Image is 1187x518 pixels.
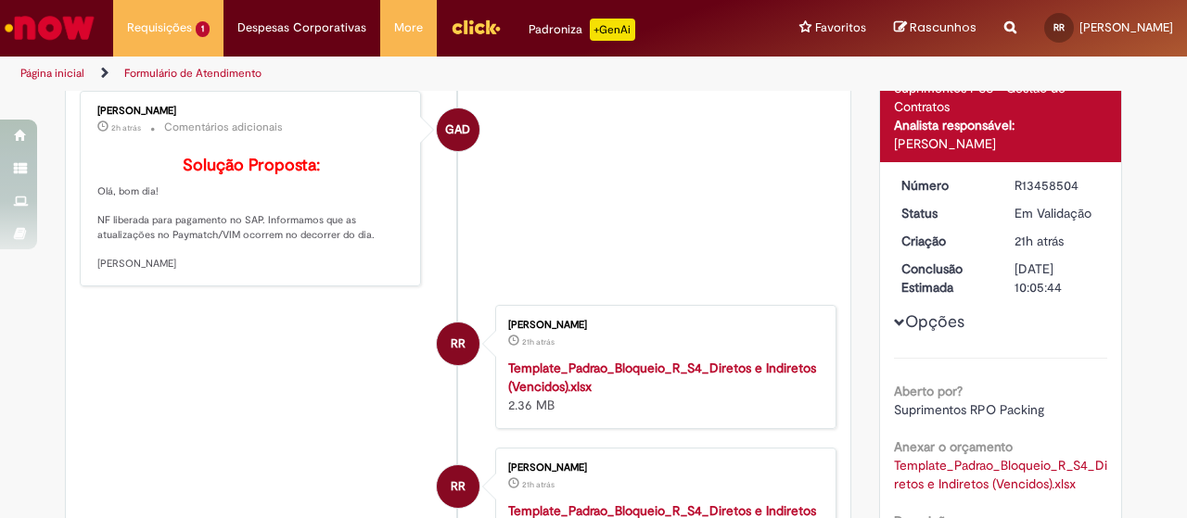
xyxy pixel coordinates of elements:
[97,106,406,117] div: [PERSON_NAME]
[522,479,555,490] time: 28/08/2025 15:04:29
[164,120,283,135] small: Comentários adicionais
[508,359,817,414] div: 2.36 MB
[894,438,1013,455] b: Anexar o orçamento
[508,462,817,474] div: [PERSON_NAME]
[127,19,192,37] span: Requisições
[529,19,635,41] div: Padroniza
[508,320,817,331] div: [PERSON_NAME]
[910,19,976,36] span: Rascunhos
[451,464,466,509] span: RR
[522,336,555,347] time: 28/08/2025 15:05:04
[887,176,1002,195] dt: Número
[124,66,262,81] a: Formulário de Atendimento
[183,155,320,176] b: Solução Proposta:
[1015,233,1064,249] span: 21h atrás
[887,259,1002,297] dt: Conclusão Estimada
[437,465,479,508] div: Ramiro Ballesteros Ruiz
[1015,233,1064,249] time: 28/08/2025 15:05:39
[437,322,479,365] div: Ramiro Ballesteros Ruiz
[97,157,406,272] p: Olá, bom dia! NF liberada para pagamento no SAP. Informamos que as atualizações no Paymatch/VIM o...
[111,122,141,133] time: 29/08/2025 09:17:23
[887,232,1002,250] dt: Criação
[1015,204,1101,222] div: Em Validação
[2,9,97,46] img: ServiceNow
[196,21,210,37] span: 1
[1015,232,1101,250] div: 28/08/2025 15:05:39
[451,13,501,41] img: click_logo_yellow_360x200.png
[451,322,466,366] span: RR
[437,108,479,151] div: Gabriela Alves De Souza
[1053,21,1065,33] span: RR
[887,204,1002,222] dt: Status
[815,19,866,37] span: Favoritos
[14,57,777,91] ul: Trilhas de página
[1015,259,1101,297] div: [DATE] 10:05:44
[508,360,816,395] a: Template_Padrao_Bloqueio_R_S4_Diretos e Indiretos (Vencidos).xlsx
[590,19,635,41] p: +GenAi
[894,134,1108,153] div: [PERSON_NAME]
[894,401,1044,418] span: Suprimentos RPO Packing
[894,19,976,37] a: Rascunhos
[522,336,555,347] span: 21h atrás
[394,19,423,37] span: More
[894,383,963,399] b: Aberto por?
[522,479,555,490] span: 21h atrás
[894,116,1108,134] div: Analista responsável:
[1015,176,1101,195] div: R13458504
[894,457,1107,492] a: Download de Template_Padrao_Bloqueio_R_S4_Diretos e Indiretos (Vencidos).xlsx
[894,79,1108,116] div: Suprimentos PSS - Gestão de Contratos
[237,19,366,37] span: Despesas Corporativas
[1079,19,1173,35] span: [PERSON_NAME]
[445,107,470,152] span: GAD
[111,122,141,133] span: 2h atrás
[20,66,84,81] a: Página inicial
